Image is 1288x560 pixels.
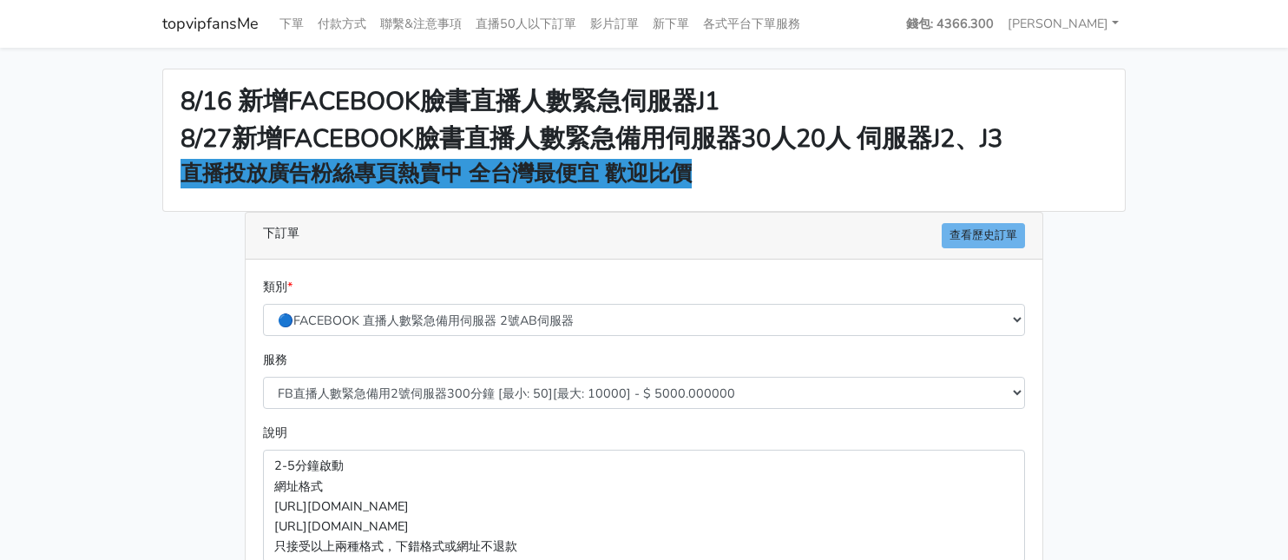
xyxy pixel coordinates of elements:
[181,84,720,118] strong: 8/16 新增FACEBOOK臉書直播人數緊急伺服器J1
[646,7,696,41] a: 新下單
[311,7,373,41] a: 付款方式
[1001,7,1126,41] a: [PERSON_NAME]
[373,7,469,41] a: 聯繫&注意事項
[263,423,287,443] label: 說明
[906,15,994,32] strong: 錢包: 4366.300
[263,277,292,297] label: 類別
[181,159,692,188] strong: 直播投放廣告粉絲專頁熱賣中 全台灣最便宜 歡迎比價
[273,7,311,41] a: 下單
[942,223,1025,248] a: 查看歷史訂單
[263,350,287,370] label: 服務
[899,7,1001,41] a: 錢包: 4366.300
[246,213,1042,260] div: 下訂單
[696,7,807,41] a: 各式平台下單服務
[181,122,1002,155] strong: 8/27新增FACEBOOK臉書直播人數緊急備用伺服器30人20人 伺服器J2、J3
[469,7,583,41] a: 直播50人以下訂單
[162,7,259,41] a: topvipfansMe
[583,7,646,41] a: 影片訂單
